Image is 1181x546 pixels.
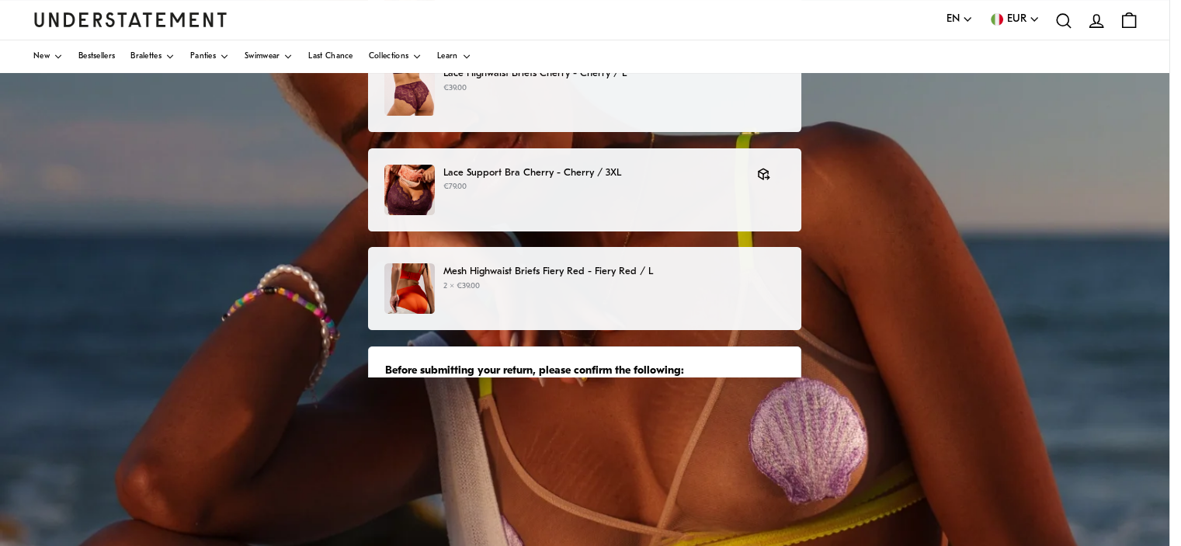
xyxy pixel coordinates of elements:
span: Swimwear [245,53,280,61]
a: Swimwear [245,40,293,73]
span: EN [947,11,960,28]
span: Learn [437,53,458,61]
a: Collections [369,40,422,73]
span: Panties [190,53,216,61]
span: EUR [1007,11,1026,28]
button: EN [947,11,973,28]
a: New [33,40,63,73]
button: EUR [988,11,1040,28]
span: Last Chance [308,53,353,61]
a: Understatement Homepage [33,12,228,26]
a: Last Chance [308,40,353,73]
span: Bralettes [130,53,162,61]
span: Bestsellers [78,53,115,61]
a: Learn [437,40,471,73]
a: Bestsellers [78,40,115,73]
a: Bralettes [130,40,175,73]
span: Collections [369,53,408,61]
span: New [33,53,50,61]
a: Panties [190,40,229,73]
